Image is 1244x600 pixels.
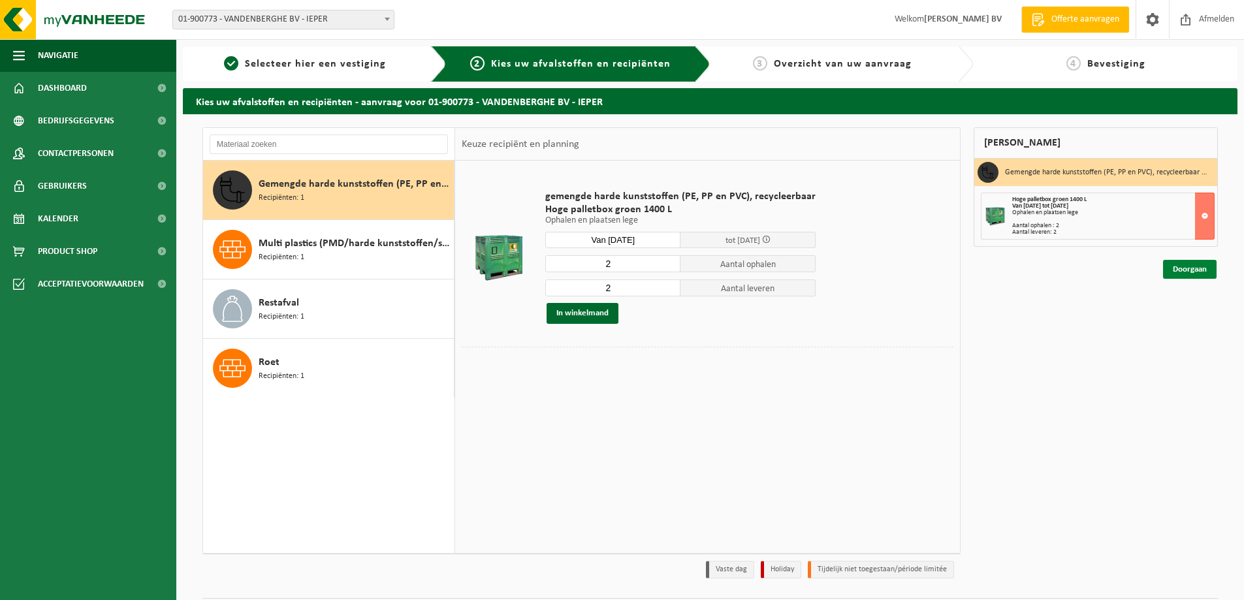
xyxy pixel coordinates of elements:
[545,232,680,248] input: Selecteer datum
[38,235,97,268] span: Product Shop
[259,355,279,370] span: Roet
[547,303,618,324] button: In winkelmand
[491,59,671,69] span: Kies uw afvalstoffen en recipiënten
[259,370,304,383] span: Recipiënten: 1
[38,202,78,235] span: Kalender
[38,170,87,202] span: Gebruikers
[545,216,816,225] p: Ophalen en plaatsen lege
[761,561,801,578] li: Holiday
[545,190,816,203] span: gemengde harde kunststoffen (PE, PP en PVC), recycleerbaar
[189,56,421,72] a: 1Selecteer hier een vestiging
[38,104,114,137] span: Bedrijfsgegevens
[1012,210,1214,216] div: Ophalen en plaatsen lege
[1087,59,1145,69] span: Bevestiging
[38,39,78,72] span: Navigatie
[1012,229,1214,236] div: Aantal leveren: 2
[224,56,238,71] span: 1
[259,192,304,204] span: Recipiënten: 1
[1012,196,1087,203] span: Hoge palletbox groen 1400 L
[774,59,912,69] span: Overzicht van uw aanvraag
[203,279,455,339] button: Restafval Recipiënten: 1
[753,56,767,71] span: 3
[1163,260,1217,279] a: Doorgaan
[203,220,455,279] button: Multi plastics (PMD/harde kunststoffen/spanbanden/EPS/folie naturel/folie gemengd) Recipiënten: 1
[1066,56,1081,71] span: 4
[1048,13,1123,26] span: Offerte aanvragen
[455,128,586,161] div: Keuze recipiënt en planning
[1005,162,1207,183] h3: Gemengde harde kunststoffen (PE, PP en PVC), recycleerbaar (industrieel)
[706,561,754,578] li: Vaste dag
[1012,223,1214,229] div: Aantal ophalen : 2
[173,10,394,29] span: 01-900773 - VANDENBERGHE BV - IEPER
[210,134,448,154] input: Materiaal zoeken
[545,203,816,216] span: Hoge palletbox groen 1400 L
[470,56,485,71] span: 2
[974,127,1218,159] div: [PERSON_NAME]
[259,311,304,323] span: Recipiënten: 1
[259,176,451,192] span: Gemengde harde kunststoffen (PE, PP en PVC), recycleerbaar (industrieel)
[183,88,1237,114] h2: Kies uw afvalstoffen en recipiënten - aanvraag voor 01-900773 - VANDENBERGHE BV - IEPER
[259,251,304,264] span: Recipiënten: 1
[38,72,87,104] span: Dashboard
[1012,202,1068,210] strong: Van [DATE] tot [DATE]
[808,561,954,578] li: Tijdelijk niet toegestaan/période limitée
[203,161,455,220] button: Gemengde harde kunststoffen (PE, PP en PVC), recycleerbaar (industrieel) Recipiënten: 1
[726,236,760,245] span: tot [DATE]
[245,59,386,69] span: Selecteer hier een vestiging
[680,255,816,272] span: Aantal ophalen
[1021,7,1129,33] a: Offerte aanvragen
[259,236,451,251] span: Multi plastics (PMD/harde kunststoffen/spanbanden/EPS/folie naturel/folie gemengd)
[680,279,816,296] span: Aantal leveren
[38,268,144,300] span: Acceptatievoorwaarden
[259,295,299,311] span: Restafval
[203,339,455,398] button: Roet Recipiënten: 1
[172,10,394,29] span: 01-900773 - VANDENBERGHE BV - IEPER
[38,137,114,170] span: Contactpersonen
[924,14,1002,24] strong: [PERSON_NAME] BV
